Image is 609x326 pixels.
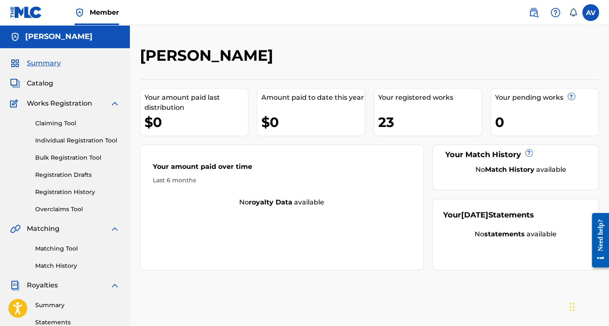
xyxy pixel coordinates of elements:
[249,198,292,206] strong: royalty data
[27,98,92,109] span: Works Registration
[153,162,411,176] div: Your amount paid over time
[10,6,42,18] img: MLC Logo
[529,8,539,18] img: search
[547,4,564,21] div: Help
[550,8,560,18] img: help
[261,93,365,103] div: Amount paid to date this year
[35,153,120,162] a: Bulk Registration Tool
[495,113,599,132] div: 0
[586,207,609,274] iframe: Resource Center
[568,93,575,100] span: ?
[145,93,248,113] div: Your amount paid last distribution
[570,294,575,319] div: Arrastrar
[25,32,93,41] h5: Alexis Vizcaino Rosas
[110,224,120,234] img: expand
[461,210,488,220] span: [DATE]
[526,150,532,156] span: ?
[153,176,411,185] div: Last 6 months
[10,32,20,42] img: Accounts
[27,58,61,68] span: Summary
[27,224,59,234] span: Matching
[10,224,21,234] img: Matching
[443,149,588,160] div: Your Match History
[378,113,482,132] div: 23
[10,78,20,88] img: Catalog
[110,280,120,290] img: expand
[261,113,365,132] div: $0
[485,166,534,173] strong: Match History
[35,301,120,310] a: Summary
[569,8,577,17] div: Notifications
[443,210,534,221] div: Your Statements
[35,188,120,197] a: Registration History
[90,8,119,17] span: Member
[10,280,20,290] img: Royalties
[443,229,588,239] div: No available
[582,4,599,21] div: User Menu
[35,171,120,179] a: Registration Drafts
[35,261,120,270] a: Match History
[140,46,277,65] h2: [PERSON_NAME]
[75,8,85,18] img: Top Rightsholder
[10,58,20,68] img: Summary
[35,136,120,145] a: Individual Registration Tool
[27,78,53,88] span: Catalog
[110,98,120,109] img: expand
[140,197,423,207] div: No available
[378,93,482,103] div: Your registered works
[495,93,599,103] div: Your pending works
[454,165,588,175] div: No available
[10,58,61,68] a: SummarySummary
[35,119,120,128] a: Claiming Tool
[10,78,53,88] a: CatalogCatalog
[484,230,525,238] strong: statements
[525,4,542,21] a: Public Search
[35,244,120,253] a: Matching Tool
[567,286,609,326] div: Widget de chat
[10,98,21,109] img: Works Registration
[567,286,609,326] iframe: Chat Widget
[35,205,120,214] a: Overclaims Tool
[145,113,248,132] div: $0
[27,280,58,290] span: Royalties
